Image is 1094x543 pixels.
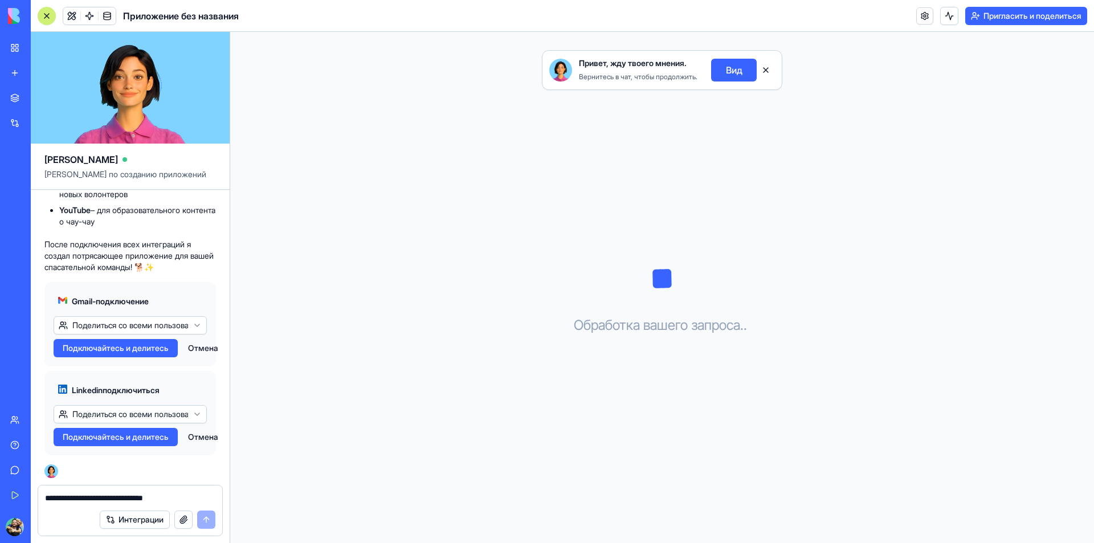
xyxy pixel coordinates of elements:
[100,511,170,529] button: Интеграции
[63,343,169,353] font: Подключайтесь и делитесь
[6,518,24,536] img: ACg8ocICNWGUPPftjvdaYpYbbZSVGvTxNdxEaVTRzYI7H-RBA4znDZ9P=s96-c
[54,339,178,357] button: Подключайтесь и делитесь
[740,317,744,333] font: .
[44,169,206,179] font: [PERSON_NAME] по созданию приложений
[574,317,740,333] font: Обработка вашего запроса
[182,339,224,357] button: Отмена
[58,385,67,394] img: LinkedIn
[59,205,91,215] font: YouTube
[119,515,164,524] font: Интеграции
[59,205,215,226] font: – для образовательного контента о чау-чау
[72,385,103,395] font: Linkedin
[54,428,178,446] button: Подключайтесь и делитесь
[983,11,1081,21] font: Пригласить и поделиться
[579,72,697,81] font: Вернитесь в чат, чтобы продолжить.
[188,343,218,353] font: Отмена
[63,432,169,442] font: Подключайтесь и делитесь
[965,7,1087,25] button: Пригласить и поделиться
[726,64,742,76] font: Вид
[44,464,58,478] img: Ella_00000_wcx2te.png
[72,296,92,306] font: Gmail
[188,432,218,442] font: Отмена
[8,8,79,24] img: логотип
[92,296,149,306] font: -подключение
[579,58,687,68] font: Привет, жду твоего мнения.
[182,428,224,446] button: Отмена
[123,10,239,22] font: Приложение без названия
[711,59,757,81] button: Вид
[44,239,214,272] font: После подключения всех интеграций я создал потрясающее приложение для вашей спасательной команды! 🐕✨
[103,385,160,395] font: подключиться
[744,317,747,333] font: .
[58,296,67,305] img: gmail
[549,59,572,81] img: Ella_00000_wcx2te.png
[44,154,118,165] font: [PERSON_NAME]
